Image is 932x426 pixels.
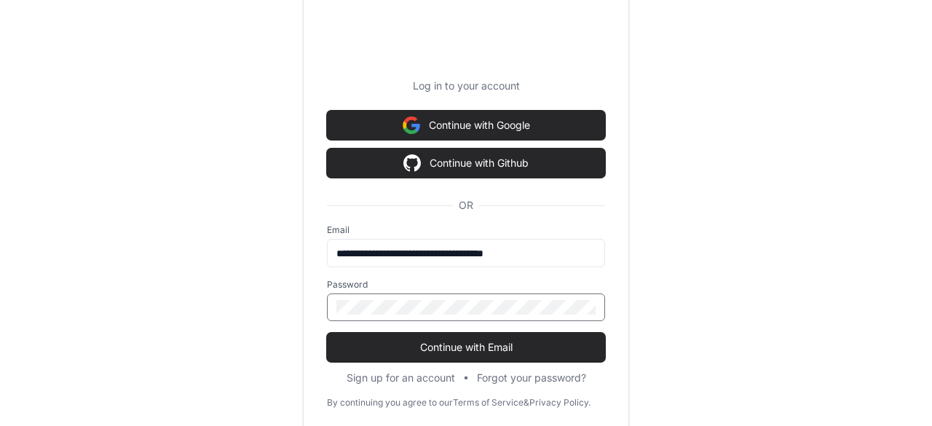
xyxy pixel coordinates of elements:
[327,279,605,291] label: Password
[347,371,455,385] button: Sign up for an account
[327,79,605,93] p: Log in to your account
[403,111,420,140] img: Sign in with google
[529,397,591,409] a: Privacy Policy.
[477,371,586,385] button: Forgot your password?
[453,198,479,213] span: OR
[403,149,421,178] img: Sign in with google
[327,224,605,236] label: Email
[327,397,453,409] div: By continuing you agree to our
[524,397,529,409] div: &
[327,340,605,355] span: Continue with Email
[327,111,605,140] button: Continue with Google
[453,397,524,409] a: Terms of Service
[327,333,605,362] button: Continue with Email
[327,149,605,178] button: Continue with Github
